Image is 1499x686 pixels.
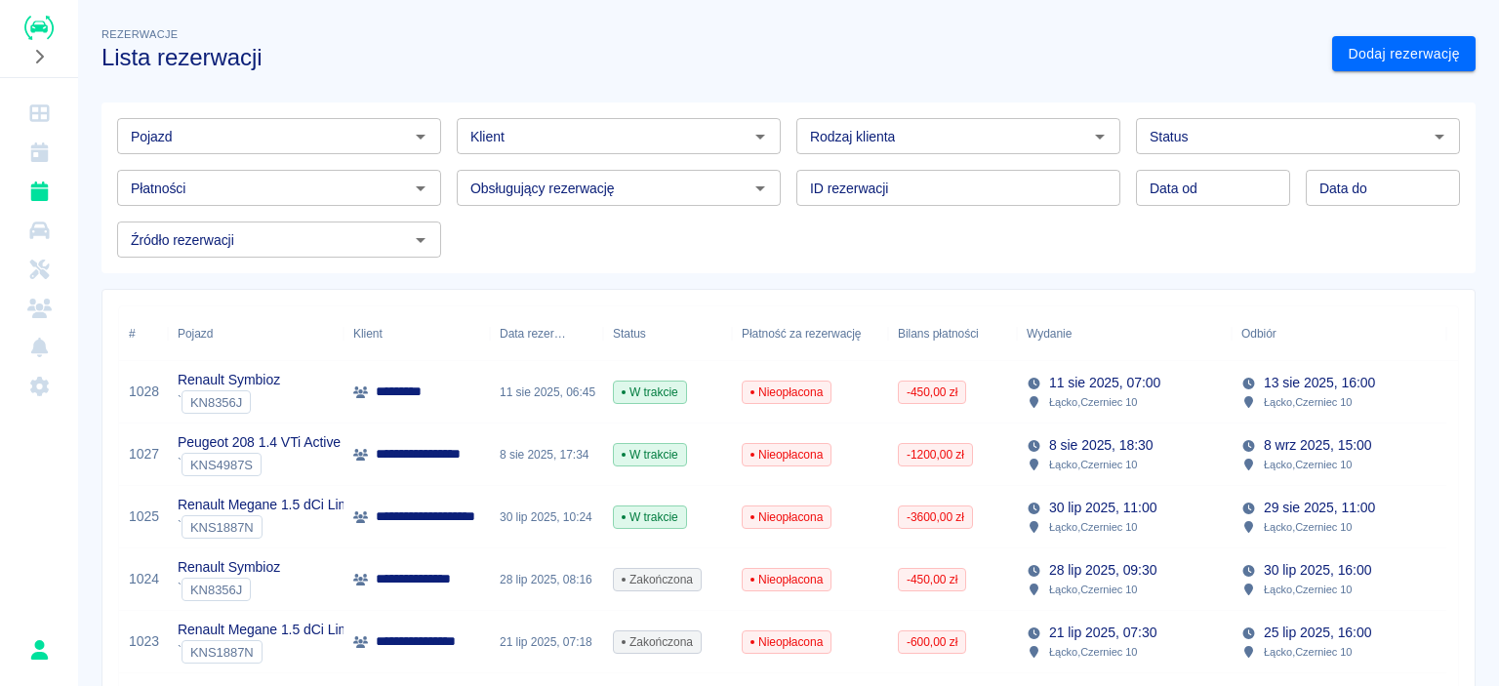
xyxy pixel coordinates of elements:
div: Data rezerwacji [490,306,603,361]
p: Renault Megane 1.5 dCi Limited [178,620,372,640]
span: W trakcie [614,383,686,401]
button: Wiktor Hryc [19,629,60,670]
button: Otwórz [1426,123,1453,150]
span: Zakończona [614,633,701,651]
p: 29 sie 2025, 11:00 [1264,498,1375,518]
div: ` [178,640,372,664]
p: Łącko , Czerniec 10 [1264,393,1352,411]
div: Klient [353,306,383,361]
span: KNS1887N [182,645,262,660]
span: Nieopłacona [743,383,831,401]
span: Nieopłacona [743,446,831,464]
p: Łącko , Czerniec 10 [1049,393,1137,411]
div: 21 lip 2025, 07:18 [490,611,603,673]
div: ` [178,578,280,601]
a: Serwisy [8,250,70,289]
p: Peugeot 208 1.4 VTi Active [178,432,341,453]
a: Powiadomienia [8,328,70,367]
div: Klient [344,306,490,361]
a: Kalendarz [8,133,70,172]
span: KN8356J [182,395,250,410]
button: Sort [1276,320,1304,347]
a: Ustawienia [8,367,70,406]
p: 28 lip 2025, 09:30 [1049,560,1156,581]
a: Dashboard [8,94,70,133]
span: W trakcie [614,446,686,464]
p: Łącko , Czerniec 10 [1049,581,1137,598]
p: Łącko , Czerniec 10 [1049,456,1137,473]
div: Status [613,306,646,361]
span: Rezerwacje [101,28,178,40]
div: Pojazd [168,306,344,361]
a: 1027 [129,444,159,464]
div: ` [178,390,280,414]
button: Otwórz [407,226,434,254]
button: Sort [566,320,593,347]
span: Nieopłacona [743,633,831,651]
p: Łącko , Czerniec 10 [1264,518,1352,536]
a: Flota [8,211,70,250]
div: # [129,306,136,361]
span: W trakcie [614,508,686,526]
a: Rezerwacje [8,172,70,211]
button: Otwórz [747,175,774,202]
span: Nieopłacona [743,508,831,526]
span: KNS1887N [182,520,262,535]
a: 1028 [129,382,159,402]
span: -1200,00 zł [899,446,972,464]
p: Łącko , Czerniec 10 [1049,518,1137,536]
div: Wydanie [1027,306,1072,361]
button: Otwórz [747,123,774,150]
p: 21 lip 2025, 07:30 [1049,623,1156,643]
button: Otwórz [407,123,434,150]
div: Pojazd [178,306,213,361]
div: Status [603,306,732,361]
div: Odbiór [1232,306,1446,361]
p: 30 lip 2025, 11:00 [1049,498,1156,518]
a: 1024 [129,569,159,589]
p: Łącko , Czerniec 10 [1049,643,1137,661]
div: Bilans płatności [888,306,1017,361]
div: Wydanie [1017,306,1232,361]
p: 8 sie 2025, 18:30 [1049,435,1154,456]
div: Płatność za rezerwację [742,306,862,361]
div: Data rezerwacji [500,306,566,361]
a: 1023 [129,631,159,652]
button: Rozwiń nawigację [24,44,54,69]
a: 1025 [129,506,159,527]
span: KNS4987S [182,458,261,472]
input: DD.MM.YYYY [1136,170,1290,206]
span: -450,00 zł [899,383,965,401]
p: Renault Megane 1.5 dCi Limited [178,495,372,515]
p: 8 wrz 2025, 15:00 [1264,435,1371,456]
p: 11 sie 2025, 07:00 [1049,373,1160,393]
div: 11 sie 2025, 06:45 [490,361,603,424]
p: 30 lip 2025, 16:00 [1264,560,1371,581]
button: Otwórz [1086,123,1114,150]
p: 13 sie 2025, 16:00 [1264,373,1375,393]
input: DD.MM.YYYY [1306,170,1460,206]
div: Płatność za rezerwację [732,306,888,361]
div: 8 sie 2025, 17:34 [490,424,603,486]
p: Łącko , Czerniec 10 [1264,456,1352,473]
p: Renault Symbioz [178,557,280,578]
a: Klienci [8,289,70,328]
span: Nieopłacona [743,571,831,588]
span: KN8356J [182,583,250,597]
p: Renault Symbioz [178,370,280,390]
div: 30 lip 2025, 10:24 [490,486,603,548]
div: ` [178,515,372,539]
span: -3600,00 zł [899,508,972,526]
img: Renthelp [24,16,54,40]
div: ` [178,453,341,476]
p: 25 lip 2025, 16:00 [1264,623,1371,643]
span: -600,00 zł [899,633,965,651]
span: Zakończona [614,571,701,588]
p: Łącko , Czerniec 10 [1264,581,1352,598]
span: -450,00 zł [899,571,965,588]
button: Sort [1072,320,1099,347]
div: Bilans płatności [898,306,979,361]
div: 28 lip 2025, 08:16 [490,548,603,611]
div: Odbiór [1241,306,1276,361]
